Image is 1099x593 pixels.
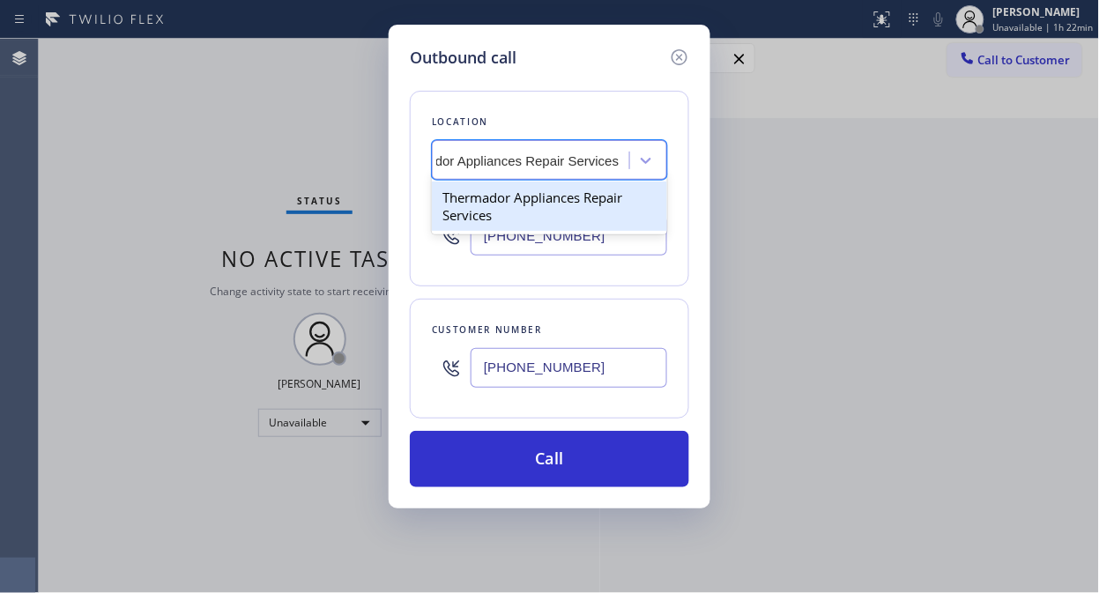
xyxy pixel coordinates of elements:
[432,321,667,339] div: Customer number
[432,182,667,231] div: Thermador Appliances Repair Services
[471,216,667,256] input: (123) 456-7890
[410,431,689,487] button: Call
[471,348,667,388] input: (123) 456-7890
[432,113,667,131] div: Location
